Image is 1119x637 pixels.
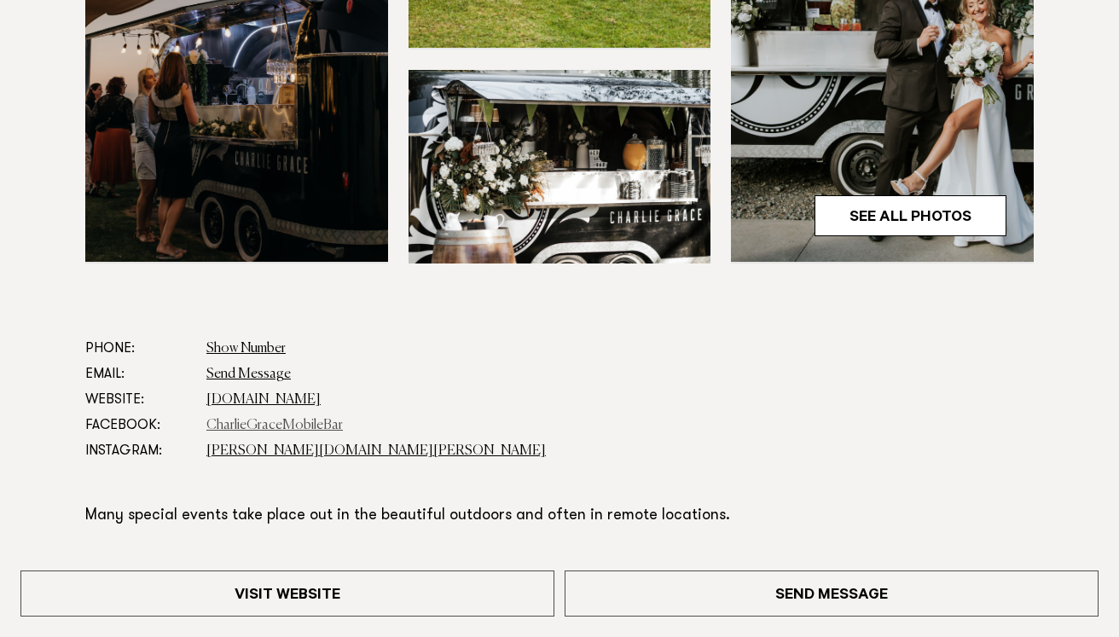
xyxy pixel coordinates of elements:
[20,570,554,617] a: Visit Website
[85,438,193,464] dt: Instagram:
[815,195,1006,236] a: See All Photos
[85,362,193,387] dt: Email:
[85,336,193,362] dt: Phone:
[206,368,291,381] a: Send Message
[206,393,321,407] a: [DOMAIN_NAME]
[85,413,193,438] dt: Facebook:
[206,419,343,432] a: CharlieGraceMobileBar
[206,444,546,458] a: [PERSON_NAME][DOMAIN_NAME][PERSON_NAME]
[565,570,1099,617] a: Send Message
[206,342,286,356] a: Show Number
[85,387,193,413] dt: Website:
